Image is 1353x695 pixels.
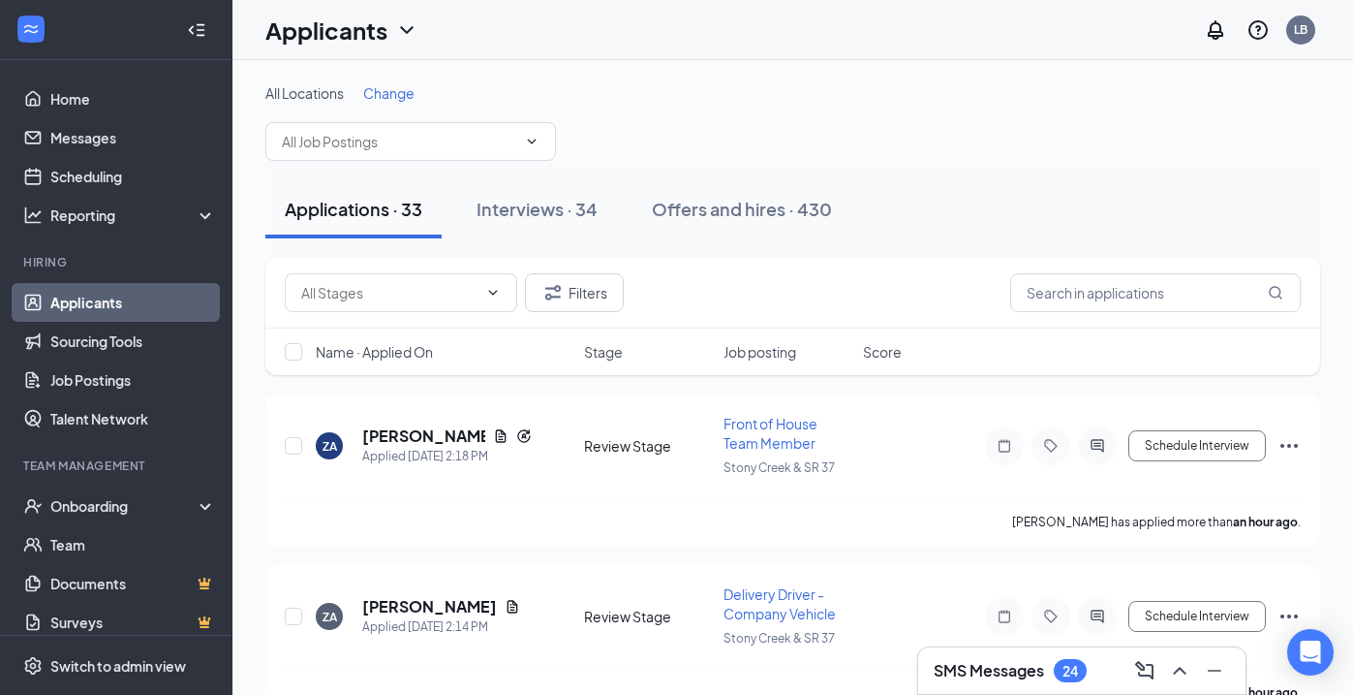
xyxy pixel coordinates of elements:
[1012,514,1301,530] p: [PERSON_NAME] has applied more than .
[323,609,337,625] div: ZA
[1204,18,1227,42] svg: Notifications
[23,205,43,225] svg: Analysis
[21,19,41,39] svg: WorkstreamLogo
[187,20,206,40] svg: Collapse
[50,361,216,399] a: Job Postings
[50,525,216,564] a: Team
[1199,655,1230,686] button: Minimize
[50,603,216,642] a: SurveysCrown
[505,599,520,615] svg: Document
[723,460,835,475] span: Stony Creek & SR 37
[23,254,212,270] div: Hiring
[395,18,418,42] svg: ChevronDown
[362,426,485,447] h5: [PERSON_NAME]
[285,197,422,221] div: Applications · 33
[50,79,216,118] a: Home
[863,342,902,362] span: Score
[993,438,1016,454] svg: Note
[1129,655,1160,686] button: ComposeMessage
[1086,438,1109,454] svg: ActiveChat
[723,415,817,452] span: Front of House Team Member
[50,118,216,157] a: Messages
[1086,609,1109,624] svg: ActiveChat
[1128,430,1266,461] button: Schedule Interview
[934,660,1044,681] h3: SMS Messages
[1010,273,1301,312] input: Search in applications
[516,428,532,444] svg: Reapply
[1133,659,1156,682] svg: ComposeMessage
[316,342,433,362] span: Name · Applied On
[584,607,712,626] div: Review Stage
[50,564,216,603] a: DocumentsCrown
[50,496,200,516] div: Onboarding
[1287,629,1334,676] div: Open Intercom Messenger
[1277,434,1301,458] svg: Ellipses
[477,197,598,221] div: Interviews · 34
[1164,655,1195,686] button: ChevronUp
[524,134,539,149] svg: ChevronDown
[282,131,516,152] input: All Job Postings
[23,458,212,474] div: Team Management
[1233,515,1298,529] b: an hour ago
[362,596,497,617] h5: [PERSON_NAME]
[652,197,832,221] div: Offers and hires · 430
[1062,663,1078,679] div: 24
[1203,659,1226,682] svg: Minimize
[23,496,43,516] svg: UserCheck
[584,342,623,362] span: Stage
[265,14,387,47] h1: Applicants
[584,436,712,456] div: Review Stage
[1168,659,1191,682] svg: ChevronUp
[1039,609,1062,624] svg: Tag
[493,428,508,444] svg: Document
[1246,18,1270,42] svg: QuestionInfo
[50,322,216,361] a: Sourcing Tools
[1268,285,1283,300] svg: MagnifyingGlass
[1277,605,1301,628] svg: Ellipses
[265,84,344,102] span: All Locations
[723,342,796,362] span: Job posting
[362,447,532,466] div: Applied [DATE] 2:18 PM
[485,285,501,300] svg: ChevronDown
[525,273,624,312] button: Filter Filters
[323,438,337,455] div: ZA
[50,157,216,196] a: Scheduling
[1128,601,1266,632] button: Schedule Interview
[50,399,216,438] a: Talent Network
[50,656,186,676] div: Switch to admin view
[1039,438,1062,454] svg: Tag
[541,281,565,304] svg: Filter
[1294,21,1307,38] div: LB
[723,631,835,646] span: Stony Creek & SR 37
[301,282,477,303] input: All Stages
[50,283,216,322] a: Applicants
[23,656,43,676] svg: Settings
[362,617,520,637] div: Applied [DATE] 2:14 PM
[50,205,217,225] div: Reporting
[363,84,415,102] span: Change
[993,609,1016,624] svg: Note
[723,585,836,622] span: Delivery Driver - Company Vehicle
